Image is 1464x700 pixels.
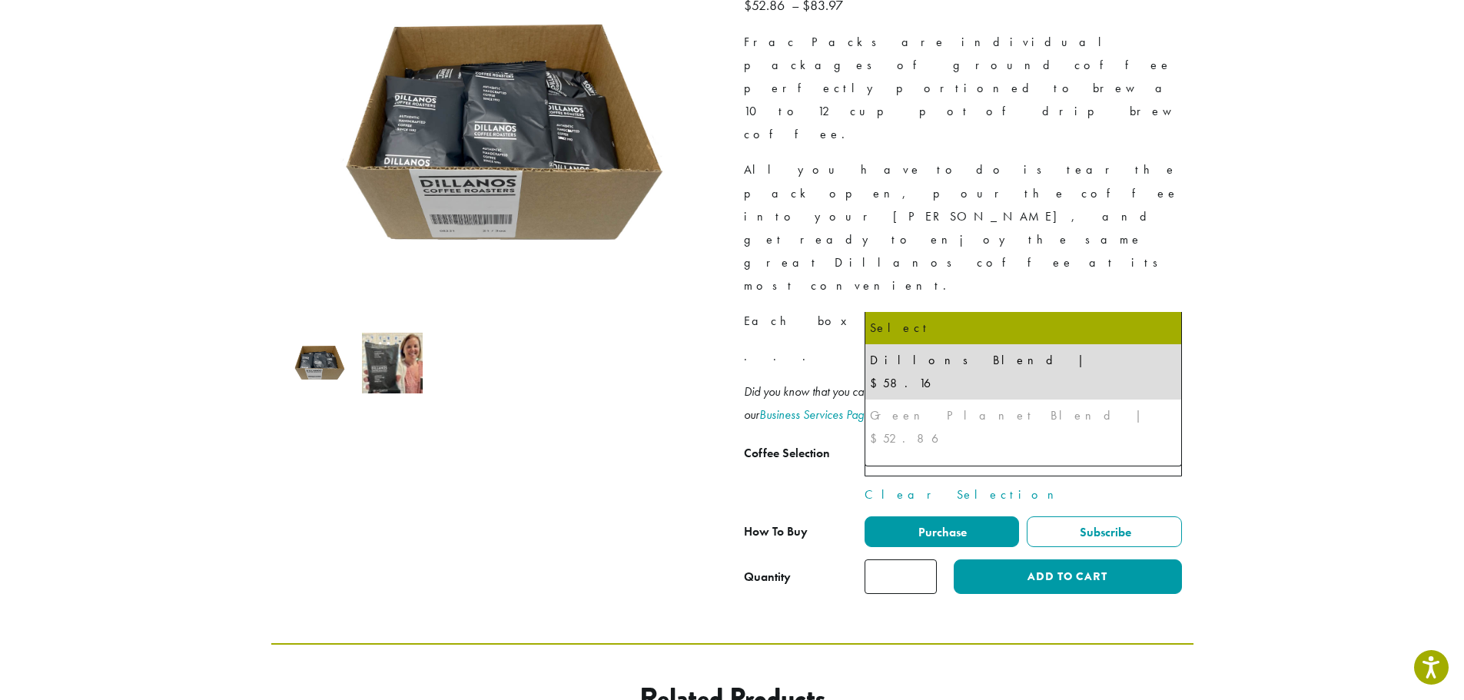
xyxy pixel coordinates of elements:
p: Frac Packs are individual packages of ground coffee perfectly portioned to brew a 10 to 12 cup po... [744,31,1182,146]
div: Green Planet Blend | $52.86 [870,404,1177,450]
span: Subscribe [1077,524,1131,540]
img: Frac Packs - Image 2 [362,333,423,393]
a: Clear Selection [865,486,1182,504]
label: Coffee Selection [744,443,865,465]
p: Each box contains 21 packets. [744,310,1182,333]
i: Did you know that you can serve our coffee and products in your cafe or business? Head to our for... [744,383,1177,423]
li: Select [865,312,1181,344]
p: . . . [744,345,1182,368]
input: Product quantity [865,559,937,594]
span: How To Buy [744,523,808,539]
div: Dillons Blend | $58.16 [870,349,1177,395]
div: Mach-Ninni Decaf Blend | $83.97 [870,459,1177,506]
button: Add to cart [954,559,1181,594]
p: All you have to do is tear the pack open, pour the coffee into your [PERSON_NAME], and get ready ... [744,158,1182,297]
span: Purchase [916,524,967,540]
img: DCR Frac Pack | Pre-Ground Pre-Portioned Coffees [289,333,350,393]
a: Business Services Page [759,406,870,423]
div: Quantity [744,568,791,586]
